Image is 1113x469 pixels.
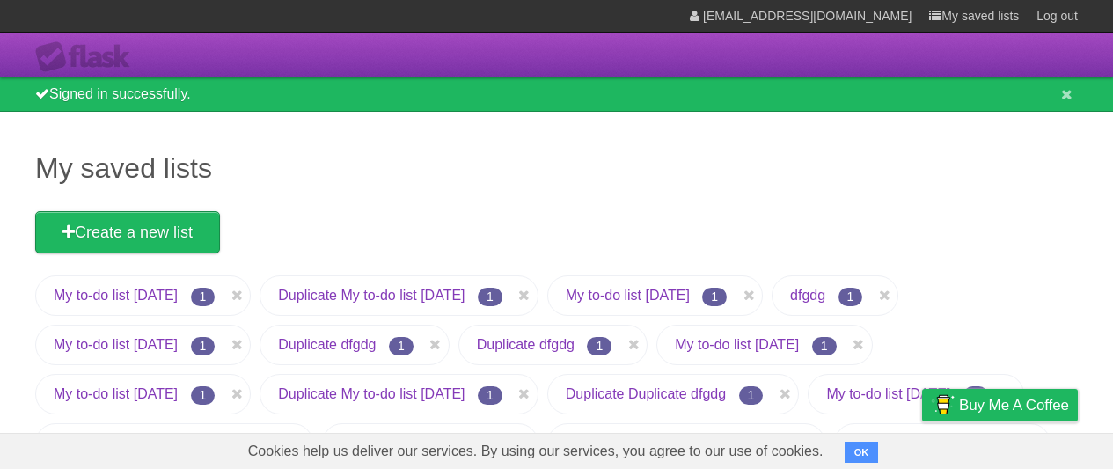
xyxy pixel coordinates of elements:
[922,389,1078,421] a: Buy me a coffee
[54,337,178,352] a: My to-do list [DATE]
[931,390,955,420] img: Buy me a coffee
[702,288,727,306] span: 1
[478,386,502,405] span: 1
[566,386,726,401] a: Duplicate Duplicate dfgdg
[54,288,178,303] a: My to-do list [DATE]
[35,147,1078,189] h1: My saved lists
[812,337,837,355] span: 1
[790,288,825,303] a: dfgdg
[191,288,216,306] span: 1
[959,390,1069,421] span: Buy me a coffee
[35,41,141,73] div: Flask
[278,288,465,303] a: Duplicate My to-do list [DATE]
[54,386,178,401] a: My to-do list [DATE]
[739,386,764,405] span: 1
[191,337,216,355] span: 1
[478,288,502,306] span: 1
[231,434,841,469] span: Cookies help us deliver our services. By using our services, you agree to our use of cookies.
[587,337,611,355] span: 1
[278,337,376,352] a: Duplicate dfgdg
[477,337,575,352] a: Duplicate dfgdg
[389,337,414,355] span: 1
[845,442,879,463] button: OK
[35,211,220,253] a: Create a new list
[675,337,799,352] a: My to-do list [DATE]
[566,288,690,303] a: My to-do list [DATE]
[826,386,950,401] a: My to-do list [DATE]
[191,386,216,405] span: 1
[278,386,465,401] a: Duplicate My to-do list [DATE]
[963,386,988,405] span: 1
[838,288,863,306] span: 1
